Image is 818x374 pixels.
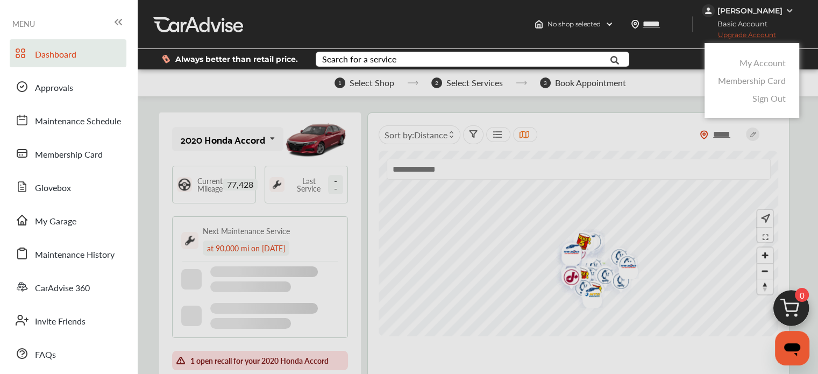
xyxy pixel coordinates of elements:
div: Search for a service [322,55,396,63]
a: Membership Card [10,139,126,167]
span: Maintenance Schedule [35,115,121,129]
a: Dashboard [10,39,126,67]
a: Maintenance History [10,239,126,267]
a: Maintenance Schedule [10,106,126,134]
span: Approvals [35,81,73,95]
span: Glovebox [35,181,71,195]
span: Maintenance History [35,248,115,262]
span: FAQs [35,348,56,362]
a: My Garage [10,206,126,234]
iframe: Button to launch messaging window [775,331,809,365]
span: Membership Card [35,148,103,162]
span: Dashboard [35,48,76,62]
span: Always better than retail price. [175,55,298,63]
a: Sign Out [752,92,786,104]
span: CarAdvise 360 [35,281,90,295]
a: Membership Card [718,74,786,87]
span: MENU [12,19,35,28]
span: My Garage [35,215,76,229]
span: 0 [795,288,809,302]
a: Glovebox [10,173,126,201]
a: My Account [739,57,786,69]
a: FAQs [10,340,126,368]
img: dollor_label_vector.a70140d1.svg [162,54,170,63]
a: Approvals [10,73,126,101]
img: cart_icon.3d0951e8.svg [765,285,817,337]
a: Invite Friends [10,306,126,334]
span: Invite Friends [35,315,86,329]
a: CarAdvise 360 [10,273,126,301]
